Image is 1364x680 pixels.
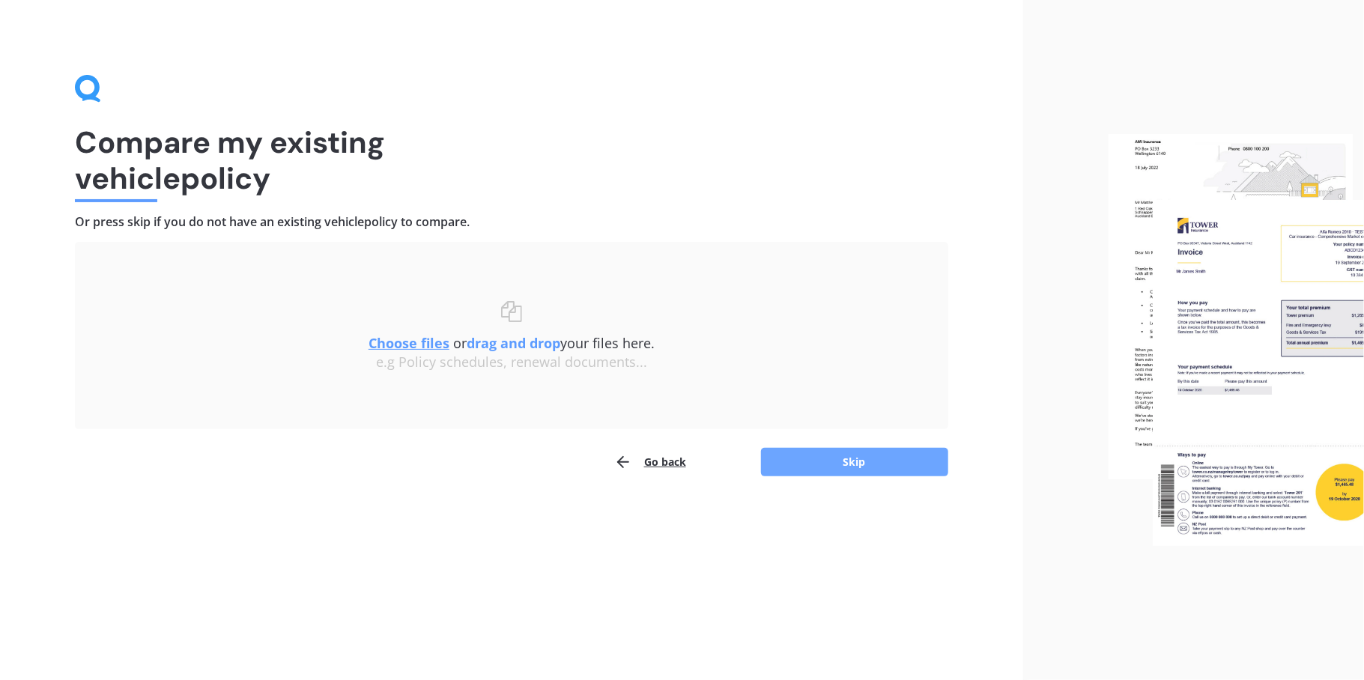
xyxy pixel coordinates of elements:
[75,124,948,196] h1: Compare my existing vehicle policy
[614,447,686,477] button: Go back
[467,334,560,352] b: drag and drop
[369,334,655,352] span: or your files here.
[105,354,918,371] div: e.g Policy schedules, renewal documents...
[1109,134,1364,546] img: files.webp
[761,448,948,476] button: Skip
[369,334,449,352] u: Choose files
[75,214,948,230] h4: Or press skip if you do not have an existing vehicle policy to compare.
